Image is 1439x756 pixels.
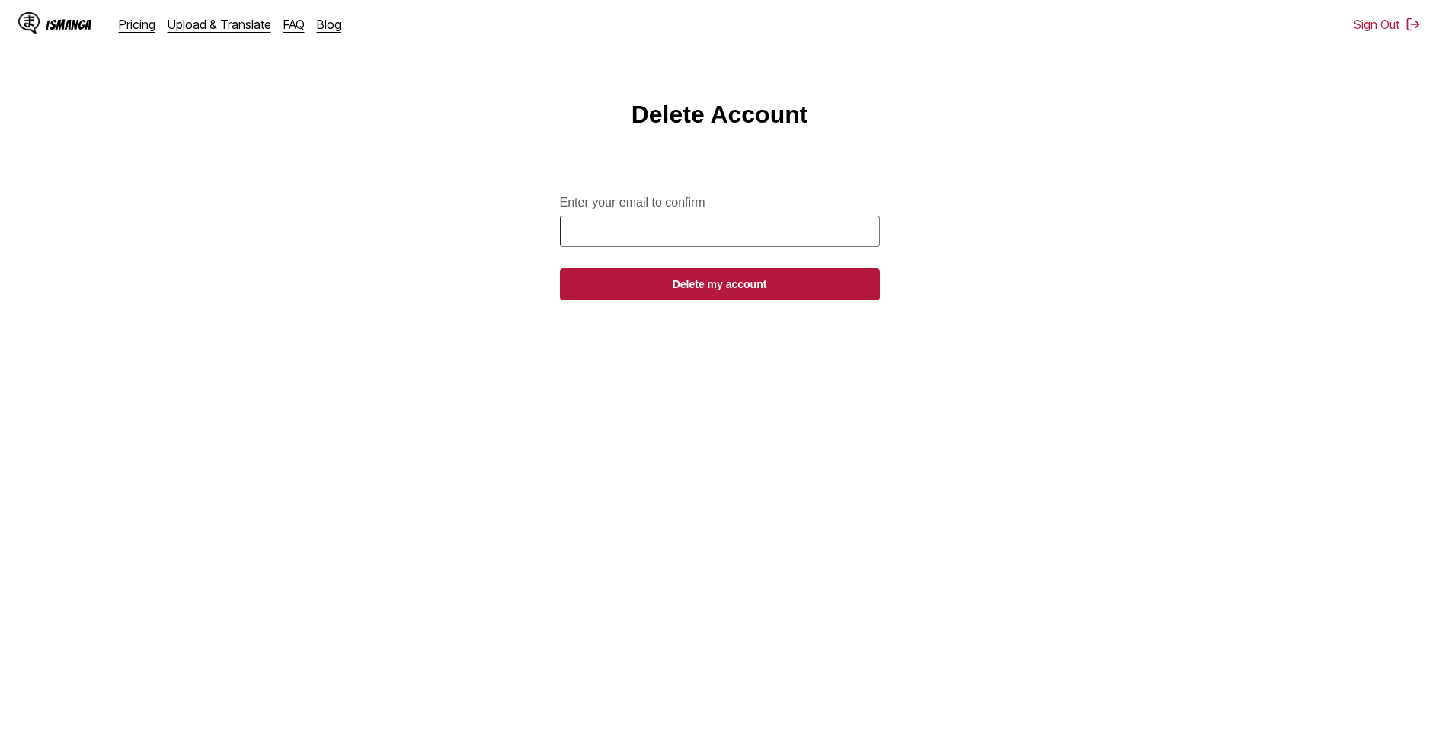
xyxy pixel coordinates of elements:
[168,17,271,32] a: Upload & Translate
[18,12,119,37] a: IsManga LogoIsManga
[632,101,808,129] h1: Delete Account
[1405,17,1421,32] img: Sign out
[18,12,40,34] img: IsManga Logo
[1354,17,1421,32] button: Sign Out
[283,17,305,32] a: FAQ
[119,17,155,32] a: Pricing
[46,18,91,32] div: IsManga
[560,196,880,210] label: Enter your email to confirm
[560,268,880,300] button: Delete my account
[317,17,341,32] a: Blog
